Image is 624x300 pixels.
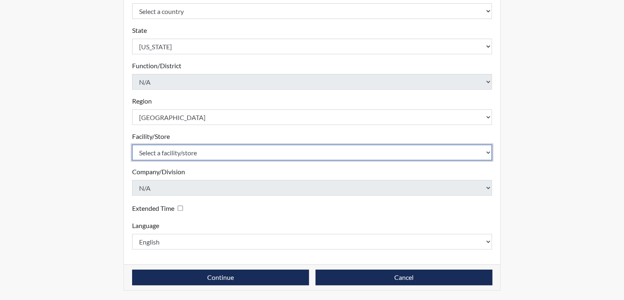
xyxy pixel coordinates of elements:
label: Facility/Store [132,132,170,141]
label: State [132,25,147,35]
label: Language [132,221,159,231]
button: Continue [132,270,309,285]
button: Cancel [315,270,492,285]
label: Company/Division [132,167,185,177]
label: Region [132,96,152,106]
label: Function/District [132,61,181,71]
div: Checking this box will provide the interviewee with an accomodation of extra time to answer each ... [132,202,186,214]
label: Extended Time [132,203,174,213]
